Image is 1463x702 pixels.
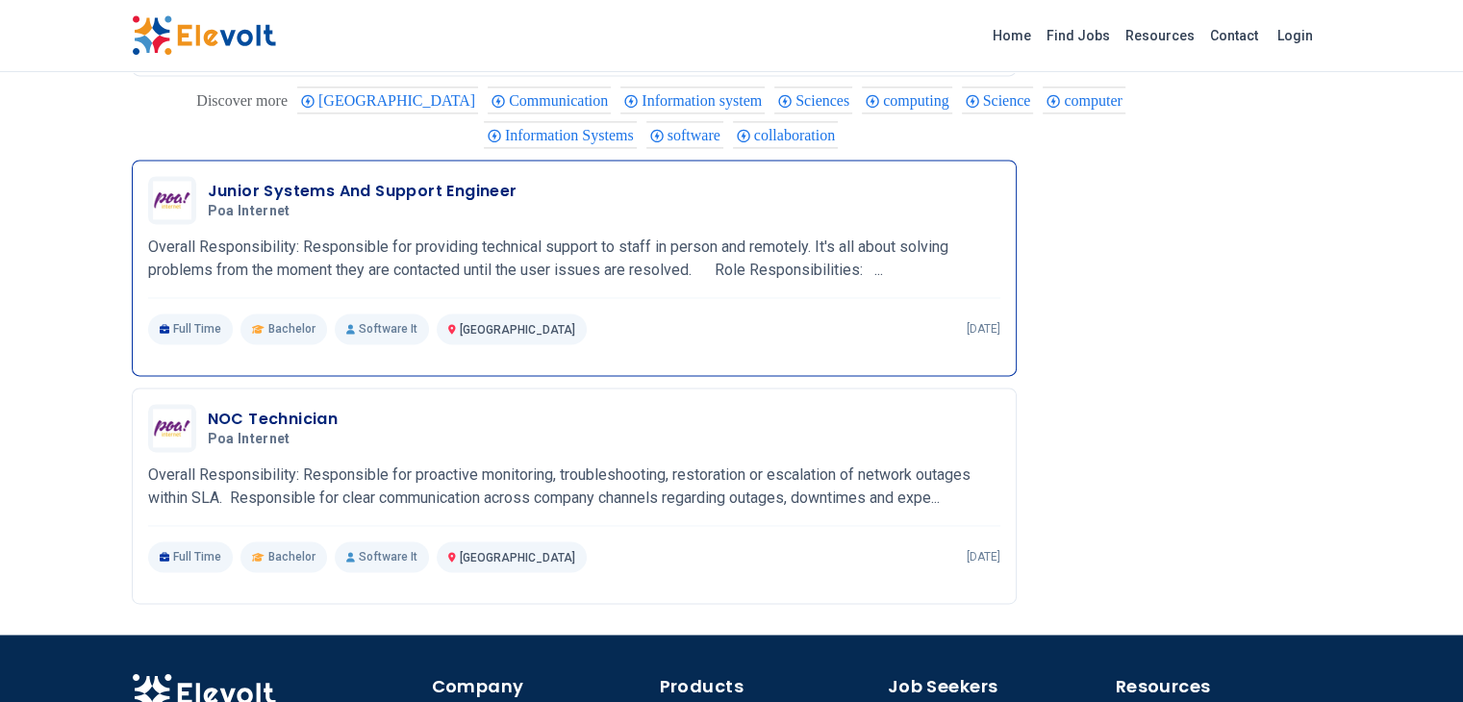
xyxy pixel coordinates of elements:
span: Bachelor [268,321,315,337]
p: [DATE] [967,321,1000,337]
a: Resources [1118,20,1202,51]
div: Science [962,87,1034,113]
img: Elevolt [132,15,276,56]
h3: NOC Technician [208,408,339,431]
div: Nairobi [297,87,478,113]
p: Overall Responsibility: Responsible for providing technical support to staff in person and remote... [148,236,1000,282]
p: [DATE] [967,549,1000,564]
span: [GEOGRAPHIC_DATA] [460,323,575,337]
p: Software It [335,541,429,572]
span: software [668,127,726,143]
a: Find Jobs [1039,20,1118,51]
span: Poa Internet [208,431,290,448]
div: Information system [620,87,765,113]
span: Poa Internet [208,203,290,220]
div: Communication [488,87,611,113]
p: Software It [335,313,429,344]
img: Poa Internet [153,181,191,219]
div: These are topics related to the article that might interest you [196,88,288,114]
iframe: Chat Widget [1367,610,1463,702]
a: Poa InternetNOC TechnicianPoa InternetOverall Responsibility: Responsible for proactive monitorin... [148,404,1000,572]
span: collaboration [754,127,841,143]
a: Contact [1202,20,1266,51]
p: Full Time [148,313,234,344]
div: computing [862,87,951,113]
span: computing [883,92,954,109]
div: Sciences [774,87,852,113]
span: [GEOGRAPHIC_DATA] [318,92,481,109]
span: Information system [642,92,768,109]
span: Communication [509,92,614,109]
div: Information Systems [484,121,637,148]
h4: Company [432,673,648,700]
span: Information Systems [505,127,640,143]
h4: Resources [1116,673,1332,700]
a: Home [985,20,1039,51]
span: [GEOGRAPHIC_DATA] [460,551,575,564]
h4: Job Seekers [888,673,1104,700]
span: Science [983,92,1037,109]
div: collaboration [733,121,838,148]
h3: Junior Systems And Support Engineer [208,180,517,203]
span: Bachelor [268,549,315,564]
div: software [646,121,723,148]
img: Poa Internet [153,409,191,447]
a: Poa InternetJunior Systems And Support EngineerPoa InternetOverall Responsibility: Responsible fo... [148,176,1000,344]
a: Login [1266,16,1324,55]
span: Sciences [795,92,855,109]
h4: Products [660,673,876,700]
p: Full Time [148,541,234,572]
p: Overall Responsibility: Responsible for proactive monitoring, troubleshooting, restoration or esc... [148,464,1000,510]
